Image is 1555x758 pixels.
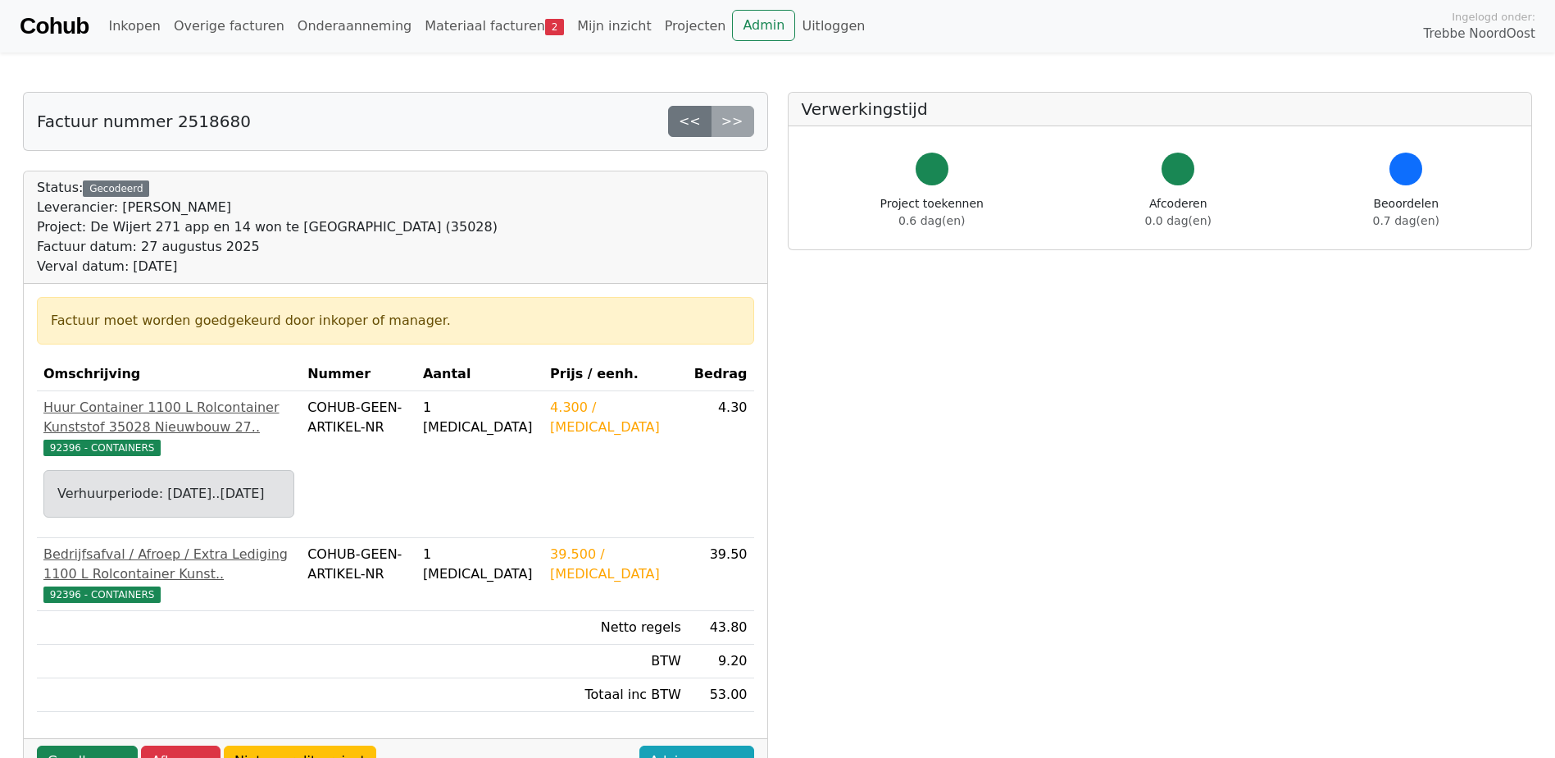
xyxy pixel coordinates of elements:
[37,217,498,237] div: Project: De Wijert 271 app en 14 won te [GEOGRAPHIC_DATA] (35028)
[898,214,965,227] span: 0.6 dag(en)
[688,391,754,538] td: 4.30
[732,10,795,41] a: Admin
[51,311,740,331] div: Factuur moet worden goedgekeurd door inkoper of manager.
[83,180,149,197] div: Gecodeerd
[37,358,301,391] th: Omschrijving
[688,538,754,611] td: 39.50
[1145,195,1212,230] div: Afcoderen
[688,358,754,391] th: Bedrag
[543,678,688,712] td: Totaal inc BTW
[37,112,251,131] h5: Factuur nummer 2518680
[543,611,688,645] td: Netto regels
[37,198,498,217] div: Leverancier: [PERSON_NAME]
[301,538,416,611] td: COHUB-GEEN-ARTIKEL-NR
[37,257,498,276] div: Verval datum: [DATE]
[20,7,89,46] a: Cohub
[301,358,416,391] th: Nummer
[43,440,161,456] span: 92396 - CONTAINERS
[1424,25,1535,43] span: Trebbe NoordOost
[880,195,984,230] div: Project toekennen
[688,645,754,678] td: 9.20
[571,10,658,43] a: Mijn inzicht
[43,398,294,437] div: Huur Container 1100 L Rolcontainer Kunststof 35028 Nieuwbouw 27..
[291,10,418,43] a: Onderaanneming
[1373,195,1439,230] div: Beoordelen
[37,237,498,257] div: Factuur datum: 27 augustus 2025
[545,19,564,35] span: 2
[37,178,498,276] div: Status:
[658,10,733,43] a: Projecten
[43,398,294,457] a: Huur Container 1100 L Rolcontainer Kunststof 35028 Nieuwbouw 27..92396 - CONTAINERS
[1373,214,1439,227] span: 0.7 dag(en)
[543,358,688,391] th: Prijs / eenh.
[423,398,537,437] div: 1 [MEDICAL_DATA]
[550,545,681,584] div: 39.500 / [MEDICAL_DATA]
[418,10,571,43] a: Materiaal facturen2
[43,545,294,604] a: Bedrijfsafval / Afroep / Extra Lediging 1100 L Rolcontainer Kunst..92396 - CONTAINERS
[43,587,161,603] span: 92396 - CONTAINERS
[423,545,537,584] div: 1 [MEDICAL_DATA]
[57,484,280,504] div: Verhuurperiode: [DATE]..[DATE]
[1145,214,1212,227] span: 0.0 dag(en)
[167,10,291,43] a: Overige facturen
[795,10,871,43] a: Uitloggen
[802,99,1519,119] h5: Verwerkingstijd
[416,358,543,391] th: Aantal
[550,398,681,437] div: 4.300 / [MEDICAL_DATA]
[1452,9,1535,25] span: Ingelogd onder:
[301,391,416,538] td: COHUB-GEEN-ARTIKEL-NR
[688,611,754,645] td: 43.80
[668,106,712,137] a: <<
[543,645,688,678] td: BTW
[43,545,294,584] div: Bedrijfsafval / Afroep / Extra Lediging 1100 L Rolcontainer Kunst..
[102,10,166,43] a: Inkopen
[688,678,754,712] td: 53.00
